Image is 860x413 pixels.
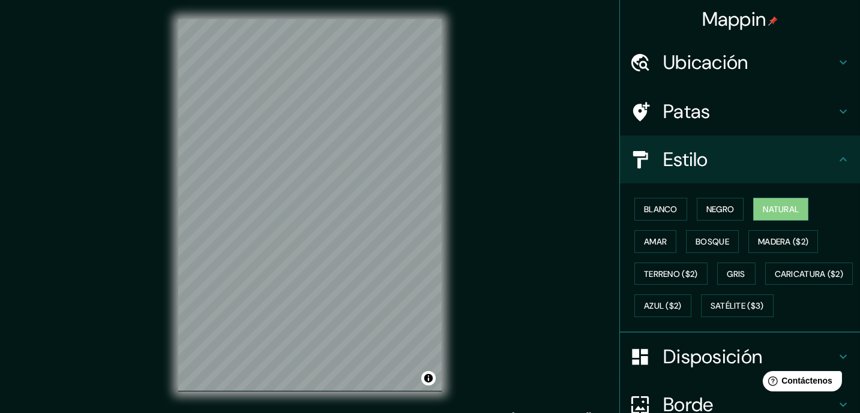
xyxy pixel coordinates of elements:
font: Caricatura ($2) [775,269,844,279]
button: Blanco [634,198,687,221]
button: Negro [697,198,744,221]
button: Bosque [686,230,739,253]
font: Natural [763,204,799,215]
button: Gris [717,263,756,285]
button: Azul ($2) [634,294,691,317]
button: Caricatura ($2) [765,263,853,285]
font: Gris [727,269,745,279]
font: Estilo [663,147,708,172]
font: Patas [663,99,711,124]
canvas: Mapa [178,19,442,391]
font: Terreno ($2) [644,269,698,279]
div: Patas [620,88,860,135]
font: Azul ($2) [644,301,682,312]
button: Madera ($2) [748,230,818,253]
div: Disposición [620,333,860,381]
button: Amar [634,230,676,253]
button: Activar o desactivar atribución [421,371,436,385]
font: Blanco [644,204,678,215]
button: Natural [753,198,808,221]
font: Negro [706,204,735,215]
button: Terreno ($2) [634,263,708,285]
font: Amar [644,236,667,247]
font: Mappin [702,7,766,32]
font: Disposición [663,344,762,369]
font: Satélite ($3) [711,301,764,312]
img: pin-icon.png [768,16,778,26]
font: Bosque [696,236,729,247]
div: Estilo [620,135,860,183]
font: Ubicación [663,50,748,75]
font: Madera ($2) [758,236,808,247]
iframe: Lanzador de widgets de ayuda [753,366,847,400]
button: Satélite ($3) [701,294,774,317]
div: Ubicación [620,38,860,86]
